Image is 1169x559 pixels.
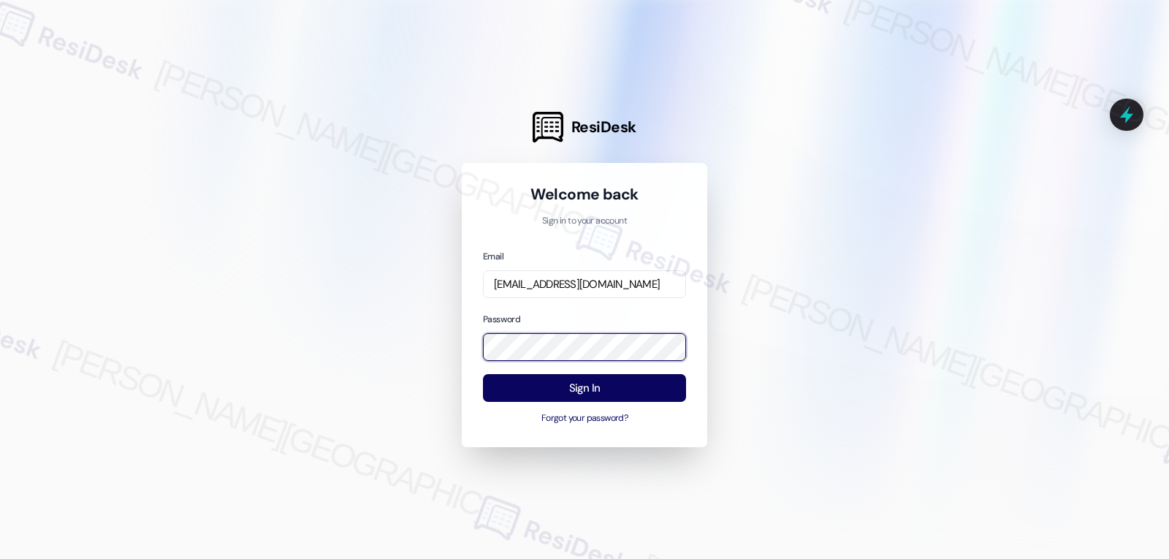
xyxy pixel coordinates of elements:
label: Password [483,313,520,325]
button: Sign In [483,374,686,403]
img: ResiDesk Logo [533,112,563,142]
label: Email [483,251,503,262]
p: Sign in to your account [483,215,686,228]
input: name@example.com [483,270,686,299]
button: Forgot your password? [483,412,686,425]
span: ResiDesk [571,117,636,137]
h1: Welcome back [483,184,686,205]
